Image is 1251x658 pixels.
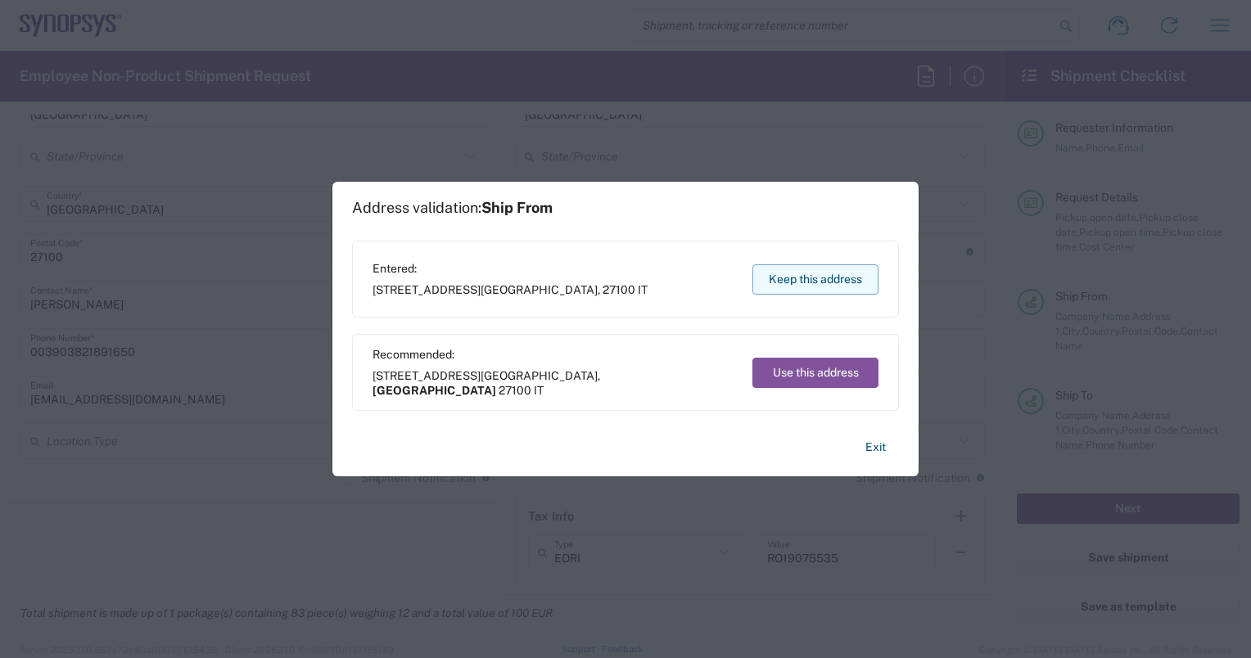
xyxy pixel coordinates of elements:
[373,282,648,297] span: [STREET_ADDRESS] ,
[373,347,737,362] span: Recommended:
[352,199,553,217] h1: Address validation:
[752,358,878,388] button: Use this address
[373,384,496,397] span: [GEOGRAPHIC_DATA]
[481,283,598,296] span: [GEOGRAPHIC_DATA]
[481,199,553,216] span: Ship From
[499,384,531,397] span: 27100
[373,368,737,398] span: [STREET_ADDRESS] ,
[373,261,648,276] span: Entered:
[481,369,598,382] span: [GEOGRAPHIC_DATA]
[534,384,544,397] span: IT
[752,264,878,295] button: Keep this address
[603,283,635,296] span: 27100
[852,433,899,462] button: Exit
[638,283,648,296] span: IT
